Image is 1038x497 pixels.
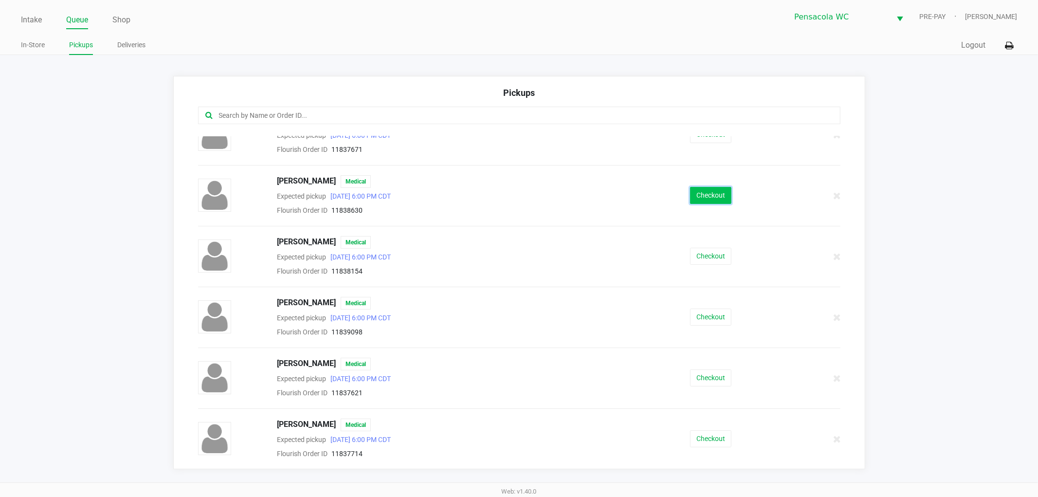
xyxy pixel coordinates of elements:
span: Medical [341,175,371,188]
span: [PERSON_NAME] [277,358,336,370]
span: 11837621 [331,389,363,397]
span: [PERSON_NAME] [277,175,336,188]
span: Web: v1.40.0 [502,488,537,495]
span: Pickups [503,88,535,98]
span: [DATE] 6:00 PM CDT [326,375,391,383]
a: In-Store [21,39,45,51]
input: Search by Name or Order ID... [218,110,782,121]
span: 11837671 [331,146,363,153]
span: Flourish Order ID [277,450,328,458]
span: 11838154 [331,267,363,275]
span: [DATE] 6:00 PM CDT [326,436,391,443]
button: Select [891,5,909,28]
span: Flourish Order ID [277,328,328,336]
span: [PERSON_NAME] [277,236,336,249]
a: Pickups [69,39,93,51]
span: Flourish Order ID [277,146,328,153]
button: Checkout [690,369,731,387]
a: Deliveries [117,39,146,51]
a: Queue [66,13,88,27]
span: Flourish Order ID [277,267,328,275]
span: Medical [341,419,371,431]
button: Checkout [690,309,731,326]
span: 11838630 [331,206,363,214]
span: Expected pickup [277,192,326,200]
span: [PERSON_NAME] [277,297,336,310]
span: [PERSON_NAME] [965,12,1017,22]
span: Flourish Order ID [277,206,328,214]
span: [PERSON_NAME] [277,419,336,431]
a: Intake [21,13,42,27]
span: Pensacola WC [794,11,885,23]
span: 11839098 [331,328,363,336]
span: [DATE] 6:00 PM CDT [326,192,391,200]
button: Checkout [690,430,731,447]
span: Medical [341,358,371,370]
button: Logout [961,39,985,51]
span: Expected pickup [277,375,326,383]
span: [DATE] 6:00 PM CDT [326,253,391,261]
button: Checkout [690,187,731,204]
span: [DATE] 6:00 PM CDT [326,314,391,322]
span: Flourish Order ID [277,389,328,397]
span: Medical [341,297,371,310]
span: Medical [341,236,371,249]
span: [DATE] 6:00 PM CDT [326,131,391,139]
span: Expected pickup [277,253,326,261]
span: 11837714 [331,450,363,458]
button: Checkout [690,248,731,265]
span: Expected pickup [277,436,326,443]
span: Expected pickup [277,131,326,139]
span: PRE-PAY [919,12,965,22]
span: Expected pickup [277,314,326,322]
a: Shop [112,13,130,27]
